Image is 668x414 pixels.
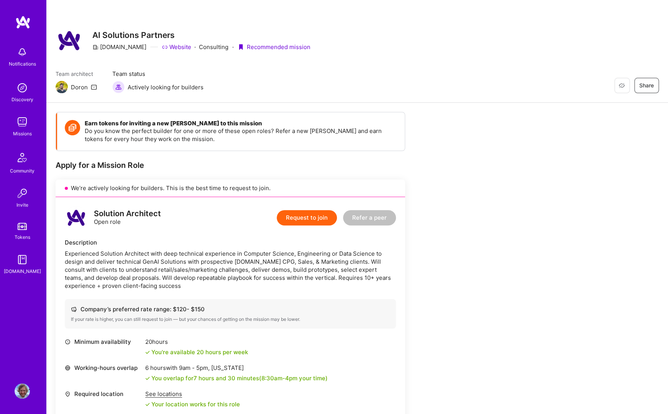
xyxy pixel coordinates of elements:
[4,267,41,275] div: [DOMAIN_NAME]
[145,350,150,355] i: icon Check
[15,252,30,267] img: guide book
[65,338,141,346] div: Minimum availability
[65,250,396,290] div: Experienced Solution Architect with deep technical experience in Computer Science, Engineering or...
[65,391,71,397] i: icon Location
[194,43,196,51] div: ·
[162,43,228,51] div: Consulting
[177,364,211,371] span: 9am - 5pm ,
[92,43,146,51] div: [DOMAIN_NAME]
[277,210,337,225] button: Request to join
[162,43,191,51] a: Website
[65,339,71,345] i: icon Clock
[9,60,36,68] div: Notifications
[13,130,32,138] div: Missions
[639,82,654,89] span: Share
[71,305,390,313] div: Company’s preferred rate range: $ 120 - $ 150
[15,186,30,201] img: Invite
[238,44,244,50] i: icon PurpleRibbon
[65,120,80,135] img: Token icon
[15,15,31,29] img: logo
[71,83,88,91] div: Doron
[16,201,28,209] div: Invite
[15,383,30,399] img: User Avatar
[145,364,328,372] div: 6 hours with [US_STATE]
[238,43,310,51] div: Recommended mission
[128,83,204,91] span: Actively looking for builders
[71,316,390,322] div: If your rate is higher, you can still request to join — but your chances of getting on the missio...
[65,365,71,371] i: icon World
[91,84,97,90] i: icon Mail
[151,374,328,382] div: You overlap for 7 hours and 30 minutes ( your time)
[15,80,30,95] img: discovery
[145,400,240,408] div: Your location works for this role
[619,82,625,89] i: icon EyeClosed
[92,30,310,40] h3: AI Solutions Partners
[145,390,240,398] div: See locations
[65,206,88,229] img: logo
[145,348,248,356] div: You're available 20 hours per week
[112,81,125,93] img: Actively looking for builders
[94,210,161,218] div: Solution Architect
[65,390,141,398] div: Required location
[85,120,397,127] h4: Earn tokens for inviting a new [PERSON_NAME] to this mission
[145,402,150,407] i: icon Check
[56,81,68,93] img: Team Architect
[145,376,150,381] i: icon Check
[65,238,396,246] div: Description
[65,364,141,372] div: Working-hours overlap
[13,148,31,167] img: Community
[261,375,297,382] span: 8:30am - 4pm
[94,210,161,226] div: Open role
[15,44,30,60] img: bell
[56,179,405,197] div: We’re actively looking for builders. This is the best time to request to join.
[15,233,30,241] div: Tokens
[18,223,27,230] img: tokens
[145,338,248,346] div: 20 hours
[56,70,97,78] span: Team architect
[56,27,83,54] img: Company Logo
[10,167,34,175] div: Community
[56,160,405,170] div: Apply for a Mission Role
[232,43,234,51] div: ·
[92,44,98,50] i: icon CompanyGray
[85,127,397,143] p: Do you know the perfect builder for one or more of these open roles? Refer a new [PERSON_NAME] an...
[112,70,204,78] span: Team status
[343,210,396,225] button: Refer a peer
[15,114,30,130] img: teamwork
[11,95,33,103] div: Discovery
[71,306,77,312] i: icon Cash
